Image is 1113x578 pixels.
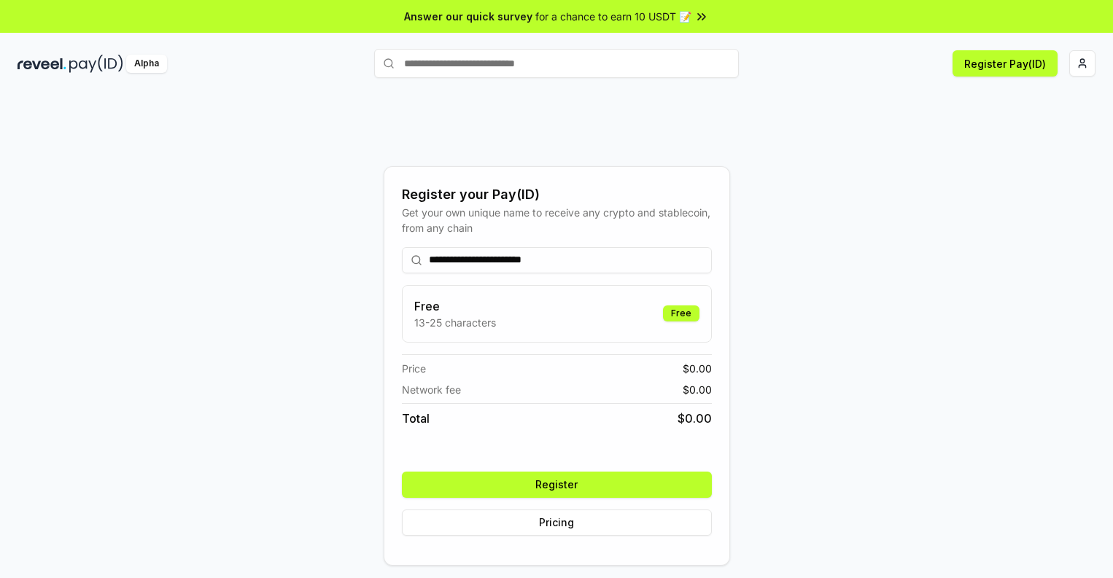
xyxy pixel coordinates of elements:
[402,184,712,205] div: Register your Pay(ID)
[402,509,712,536] button: Pricing
[404,9,532,24] span: Answer our quick survey
[683,382,712,397] span: $ 0.00
[414,315,496,330] p: 13-25 characters
[663,305,699,321] div: Free
[18,55,66,73] img: reveel_dark
[535,9,691,24] span: for a chance to earn 10 USDT 📝
[402,205,712,235] div: Get your own unique name to receive any crypto and stablecoin, from any chain
[402,410,430,427] span: Total
[402,382,461,397] span: Network fee
[678,410,712,427] span: $ 0.00
[414,297,496,315] h3: Free
[69,55,123,73] img: pay_id
[953,50,1058,77] button: Register Pay(ID)
[683,361,712,376] span: $ 0.00
[402,361,426,376] span: Price
[402,472,712,498] button: Register
[126,55,167,73] div: Alpha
